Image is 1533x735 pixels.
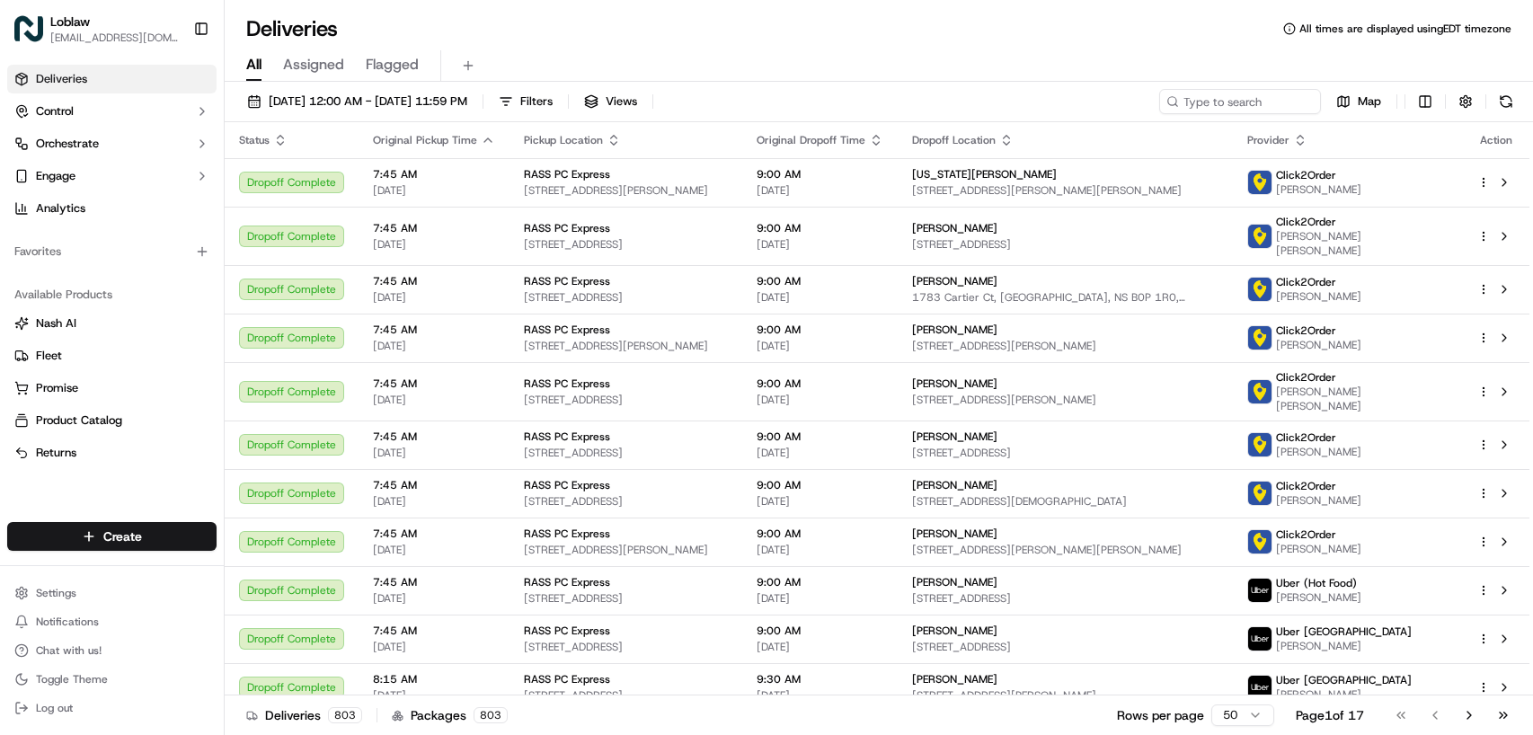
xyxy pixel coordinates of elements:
button: Promise [7,374,217,403]
button: LoblawLoblaw[EMAIL_ADDRESS][DOMAIN_NAME] [7,7,186,50]
span: [STREET_ADDRESS][PERSON_NAME] [524,543,728,557]
img: uber-new-logo.jpeg [1248,627,1272,651]
span: Click2Order [1276,323,1336,338]
span: RASS PC Express [524,323,610,337]
span: [DATE] [757,393,883,407]
span: [DATE] [373,393,495,407]
span: RASS PC Express [524,575,610,589]
span: [PERSON_NAME] [1276,542,1361,556]
span: [STREET_ADDRESS] [912,446,1218,460]
span: [PERSON_NAME] [912,575,997,589]
a: Fleet [14,348,209,364]
span: [STREET_ADDRESS][PERSON_NAME] [524,183,728,198]
img: Loblaw [14,14,43,43]
span: [DATE] [373,494,495,509]
div: 803 [328,707,362,723]
button: [DATE] 12:00 AM - [DATE] 11:59 PM [239,89,475,114]
span: [STREET_ADDRESS][PERSON_NAME][PERSON_NAME] [912,183,1218,198]
span: 9:00 AM [757,527,883,541]
button: Views [576,89,645,114]
span: Provider [1247,133,1289,147]
span: [PERSON_NAME] [912,323,997,337]
span: Uber [GEOGRAPHIC_DATA] [1276,624,1412,639]
span: [STREET_ADDRESS][PERSON_NAME] [524,339,728,353]
span: [DATE] [373,290,495,305]
span: Click2Order [1276,168,1336,182]
button: [EMAIL_ADDRESS][DOMAIN_NAME] [50,31,179,45]
span: 9:00 AM [757,167,883,182]
span: [PERSON_NAME] [1276,182,1361,197]
span: [PERSON_NAME] [1276,687,1412,702]
span: 7:45 AM [373,221,495,235]
span: 7:45 AM [373,429,495,444]
span: Filters [520,93,553,110]
span: Status [239,133,270,147]
span: Settings [36,586,76,600]
span: [DATE] [373,591,495,606]
a: Product Catalog [14,412,209,429]
span: 7:45 AM [373,167,495,182]
span: Product Catalog [36,412,122,429]
span: Click2Order [1276,479,1336,493]
span: [STREET_ADDRESS] [912,237,1218,252]
span: All [246,54,261,75]
span: Uber (Hot Food) [1276,576,1357,590]
span: [STREET_ADDRESS] [524,688,728,703]
span: [STREET_ADDRESS][PERSON_NAME][PERSON_NAME] [912,543,1218,557]
span: [PERSON_NAME] [1276,338,1361,352]
span: 7:45 AM [373,323,495,337]
span: Toggle Theme [36,672,108,686]
span: [PERSON_NAME] [912,672,997,686]
span: 7:45 AM [373,624,495,638]
span: [PERSON_NAME] [912,376,997,391]
span: RASS PC Express [524,429,610,444]
span: Control [36,103,74,120]
span: Uber [GEOGRAPHIC_DATA] [1276,673,1412,687]
span: Click2Order [1276,527,1336,542]
span: Click2Order [1276,370,1336,385]
span: [PERSON_NAME] [912,429,997,444]
a: Nash AI [14,315,209,332]
span: [DATE] [757,543,883,557]
span: Deliveries [36,71,87,87]
span: 1783 Cartier Ct, [GEOGRAPHIC_DATA], NS B0P 1R0, [GEOGRAPHIC_DATA] [912,290,1218,305]
input: Type to search [1159,89,1321,114]
img: profile_click2order_cartwheel.png [1248,225,1272,248]
a: Analytics [7,194,217,223]
span: Flagged [366,54,419,75]
span: Returns [36,445,76,461]
span: RASS PC Express [524,527,610,541]
span: [DATE] [757,688,883,703]
span: [US_STATE][PERSON_NAME] [912,167,1057,182]
span: [STREET_ADDRESS] [524,237,728,252]
span: [DATE] 12:00 AM - [DATE] 11:59 PM [269,93,467,110]
button: Toggle Theme [7,667,217,692]
span: RASS PC Express [524,624,610,638]
span: [DATE] [757,591,883,606]
p: Rows per page [1117,706,1204,724]
span: [STREET_ADDRESS] [524,446,728,460]
span: [STREET_ADDRESS] [912,640,1218,654]
button: Orchestrate [7,129,217,158]
span: [PERSON_NAME] [PERSON_NAME] [1276,229,1449,258]
span: [STREET_ADDRESS] [524,290,728,305]
span: [PERSON_NAME] [1276,445,1361,459]
span: [DATE] [757,183,883,198]
span: 9:00 AM [757,478,883,492]
div: 803 [474,707,508,723]
span: Click2Order [1276,215,1336,229]
span: Create [103,527,142,545]
span: [PERSON_NAME] [912,274,997,288]
span: Notifications [36,615,99,629]
button: Nash AI [7,309,217,338]
span: [DATE] [757,494,883,509]
img: profile_click2order_cartwheel.png [1248,326,1272,350]
span: 9:30 AM [757,672,883,686]
span: [PERSON_NAME] [912,478,997,492]
a: Deliveries [7,65,217,93]
span: [STREET_ADDRESS][PERSON_NAME] [912,393,1218,407]
span: [PERSON_NAME] [1276,639,1412,653]
span: [STREET_ADDRESS] [912,591,1218,606]
div: Available Products [7,280,217,309]
span: [DATE] [757,237,883,252]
